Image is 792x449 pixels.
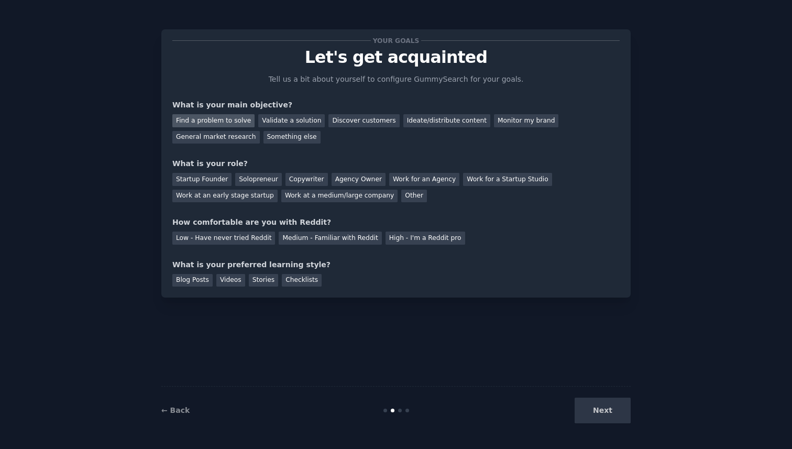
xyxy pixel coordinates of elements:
div: Work for a Startup Studio [463,173,552,186]
a: ← Back [161,406,190,414]
div: Startup Founder [172,173,232,186]
div: High - I'm a Reddit pro [386,232,465,245]
div: Blog Posts [172,274,213,287]
div: Solopreneur [235,173,281,186]
div: Validate a solution [258,114,325,127]
div: Discover customers [328,114,399,127]
div: Ideate/distribute content [403,114,490,127]
div: Monitor my brand [494,114,558,127]
div: How comfortable are you with Reddit? [172,217,620,228]
div: Agency Owner [332,173,386,186]
div: Videos [216,274,245,287]
div: General market research [172,131,260,144]
div: Stories [249,274,278,287]
div: What is your main objective? [172,100,620,111]
div: Find a problem to solve [172,114,255,127]
div: Work for an Agency [389,173,459,186]
div: Checklists [282,274,322,287]
div: Other [401,190,427,203]
div: Low - Have never tried Reddit [172,232,275,245]
div: What is your role? [172,158,620,169]
p: Tell us a bit about yourself to configure GummySearch for your goals. [264,74,528,85]
div: Something else [263,131,321,144]
div: Work at an early stage startup [172,190,278,203]
div: What is your preferred learning style? [172,259,620,270]
span: Your goals [371,35,421,46]
div: Work at a medium/large company [281,190,398,203]
div: Copywriter [285,173,328,186]
p: Let's get acquainted [172,48,620,67]
div: Medium - Familiar with Reddit [279,232,381,245]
